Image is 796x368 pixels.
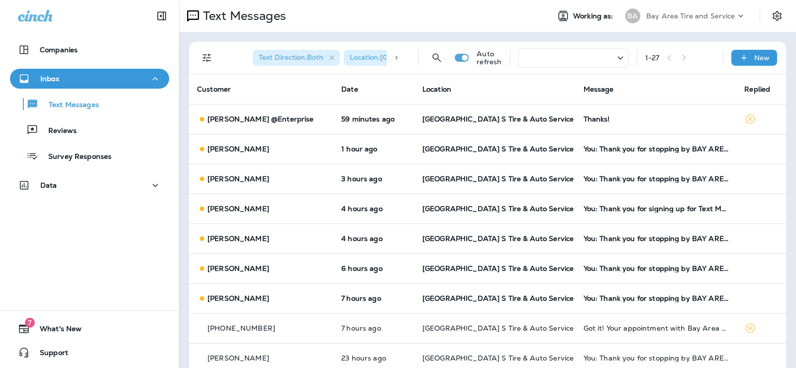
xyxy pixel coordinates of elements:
p: Aug 27, 2025 03:38 PM [341,115,406,123]
div: You: Thank you for stopping by BAY AREA Point S Tire & Auto Service! If you're happy with the ser... [584,175,729,183]
button: Search Messages [427,48,447,68]
button: Text Messages [10,94,169,115]
span: [GEOGRAPHIC_DATA] S Tire & Auto Service [422,294,574,303]
span: [GEOGRAPHIC_DATA] S Tire & Auto Service [422,264,574,273]
span: [GEOGRAPHIC_DATA] S Tire & Auto Service [422,204,574,213]
span: [GEOGRAPHIC_DATA] S Tire & Auto Service [422,144,574,153]
span: Date [341,85,358,94]
span: [GEOGRAPHIC_DATA] S Tire & Auto Service [422,234,574,243]
span: Message [584,85,614,94]
p: Aug 27, 2025 03:26 PM [341,145,406,153]
span: Support [30,349,68,361]
button: Companies [10,40,169,60]
button: Data [10,175,169,195]
p: Data [40,181,57,189]
p: [PERSON_NAME] [207,205,269,213]
span: What's New [30,325,82,337]
span: Replied [744,85,770,94]
button: Survey Responses [10,145,169,166]
div: Location:[GEOGRAPHIC_DATA] S Tire & Auto Service [344,50,523,66]
div: Text Direction:Both [253,50,340,66]
p: Bay Area Tire and Service [646,12,735,20]
button: Inbox [10,69,169,89]
p: Companies [40,46,78,54]
div: Got it! Your appointment with Bay Area Tire & Service - Gaithersburg is booked for August 29th, 2... [584,324,729,332]
span: Text Direction : Both [259,53,323,62]
p: Inbox [40,75,59,83]
span: 7 [25,318,35,328]
div: You: Thank you for stopping by BAY AREA Point S Tire & Auto Service! If you're happy with the ser... [584,145,729,153]
button: Settings [768,7,786,25]
div: You: Thank you for stopping by BAY AREA Point S Tire & Auto Service! If you're happy with the ser... [584,294,729,302]
p: [PERSON_NAME] [207,294,269,302]
p: Aug 27, 2025 10:26 AM [341,264,406,272]
div: You: Thank you for stopping by BAY AREA Point S Tire & Auto Service! If you're happy with the ser... [584,235,729,243]
span: Location [422,85,451,94]
button: Reviews [10,120,169,140]
div: 1 - 27 [645,54,660,62]
p: Aug 27, 2025 11:40 AM [341,205,406,213]
span: Customer [197,85,231,94]
button: Collapse Sidebar [148,6,176,26]
p: [PERSON_NAME] [207,175,269,183]
p: Aug 26, 2025 05:26 PM [341,354,406,362]
span: [GEOGRAPHIC_DATA] S Tire & Auto Service [422,354,574,363]
p: [PERSON_NAME] [207,145,269,153]
div: You: Thank you for stopping by BAY AREA Point S Tire & Auto Service! If you're happy with the ser... [584,354,729,362]
div: You: Thank you for signing up for Text Message service reminders. As promised, here is your coupo... [584,205,729,213]
p: Text Messages [39,101,99,110]
span: [GEOGRAPHIC_DATA] S Tire & Auto Service [422,324,574,333]
p: Aug 27, 2025 09:26 AM [341,294,406,302]
p: [PERSON_NAME] [207,354,269,362]
div: BA [625,8,640,23]
p: [PHONE_NUMBER] [207,324,275,332]
p: Aug 27, 2025 01:26 PM [341,175,406,183]
p: Aug 27, 2025 09:05 AM [341,324,406,332]
div: You: Thank you for stopping by BAY AREA Point S Tire & Auto Service! If you're happy with the ser... [584,264,729,272]
span: [GEOGRAPHIC_DATA] S Tire & Auto Service [422,115,574,123]
p: [PERSON_NAME] [207,235,269,243]
span: Working as: [573,12,615,20]
button: Filters [197,48,217,68]
button: Support [10,343,169,363]
p: Reviews [38,126,77,136]
p: Text Messages [199,8,286,23]
button: 7What's New [10,319,169,339]
p: [PERSON_NAME] [207,264,269,272]
div: Thanks! [584,115,729,123]
p: New [754,54,770,62]
span: Location : [GEOGRAPHIC_DATA] S Tire & Auto Service [350,53,529,62]
p: [PERSON_NAME] @Enterprise [207,115,314,123]
span: [GEOGRAPHIC_DATA] S Tire & Auto Service [422,174,574,183]
p: Auto refresh [477,50,501,66]
p: Survey Responses [38,152,111,162]
p: Aug 27, 2025 11:40 AM [341,235,406,243]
